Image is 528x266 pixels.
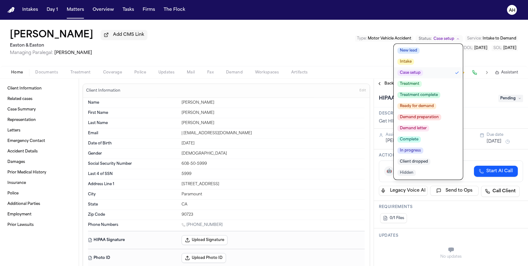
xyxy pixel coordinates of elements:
a: Additional Parties [5,199,74,209]
img: Finch Logo [7,7,15,13]
button: New lead [394,45,463,56]
span: Intake [397,59,414,65]
dt: State [88,202,178,207]
span: 🤖 [387,168,392,174]
dt: City [88,192,178,197]
button: Assistant [495,70,518,75]
button: Overview [90,4,116,15]
span: Documents [35,70,58,75]
dt: First Name [88,110,178,115]
a: Damages [5,157,74,167]
a: Police [5,189,74,198]
span: Add CMS Link [113,32,144,38]
a: Employment [5,210,74,219]
button: Firms [140,4,157,15]
div: [PERSON_NAME] [182,121,365,126]
button: Ready for demand [394,101,463,112]
h3: Description [379,111,523,116]
div: [STREET_ADDRESS] [182,182,365,187]
span: New lead [397,48,420,54]
a: Insurance [5,178,74,188]
ul: Status options [394,44,463,180]
span: Back to All Tasks [384,81,415,86]
span: Treatment [397,81,422,87]
dt: Zip Code [88,212,178,217]
button: In progress [394,145,463,156]
span: Artifacts [291,70,308,75]
a: Call Client [481,186,520,197]
span: Demand [226,70,243,75]
button: 0/1 Files [380,213,407,223]
span: Treatment complete [397,92,440,98]
h3: Actions [379,153,523,158]
div: Assignee [386,132,422,137]
button: Matters [64,4,86,15]
a: Prior Lawsuits [5,220,74,230]
span: Intake to Demand [483,37,516,40]
dt: Social Security Number [88,161,178,166]
button: Edit [358,86,368,96]
dt: Name [88,100,178,105]
h1: [PERSON_NAME] [10,30,93,41]
div: No updates [379,254,523,259]
button: Start AI Call [474,166,518,177]
a: Emergency Contact [5,136,74,146]
span: Type : [357,37,367,40]
div: | [EMAIL_ADDRESS][DOMAIN_NAME] [182,131,365,136]
button: Legacy Voice AI [379,186,428,196]
div: CA [182,202,365,207]
span: 0/1 Files [390,216,404,221]
span: Case setup [397,70,423,76]
a: Call 1 (213) 280-5781 [182,222,223,227]
button: Treatment complete [394,89,463,101]
button: Snooze task [504,138,511,145]
div: 5999 [182,172,365,177]
span: Workspaces [255,70,279,75]
span: [DATE] [503,46,516,50]
button: Upload Photo ID [182,253,226,263]
span: Managing Paralegal: [10,51,53,55]
button: Upload Signature [182,235,228,245]
span: Home [11,70,23,75]
span: [DATE] [474,46,487,50]
a: Day 1 [44,4,61,15]
button: The Flock [161,4,188,15]
h3: Updates [379,233,523,238]
dt: Email [88,131,178,136]
span: Service : [467,37,482,40]
div: Paramount [182,192,365,197]
dt: Last 4 of SSN [88,172,178,177]
div: [PERSON_NAME] [182,110,365,115]
span: Motor Vehicle Accident [368,37,411,40]
button: Change status from Case setup [416,35,463,43]
span: Status: [419,36,432,41]
span: In progress [397,148,423,154]
button: Edit DOL: 2025-08-22 [462,45,489,51]
button: Edit Service: Intake to Demand [465,35,518,42]
button: Case setup [394,67,463,78]
button: [DATE] [487,139,501,145]
a: Case Summary [5,105,74,114]
dt: Date of Birth [88,141,178,146]
button: Intakes [20,4,40,15]
span: Edit [359,89,366,93]
span: Demand preparation [397,114,441,120]
span: Ready for demand [397,103,436,109]
button: Client dropped [394,156,463,167]
button: Intake [394,56,463,67]
span: Fax [207,70,214,75]
button: Add CMS Link [101,30,147,40]
div: Get HIPAA directive signed by client [379,118,523,125]
a: Client Information [5,84,74,94]
a: Prior Medical History [5,168,74,177]
span: Hidden [397,170,416,176]
span: Client dropped [397,159,430,165]
div: [PERSON_NAME] [182,100,365,105]
div: Due date [487,132,523,137]
div: [DEMOGRAPHIC_DATA] [182,151,365,156]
